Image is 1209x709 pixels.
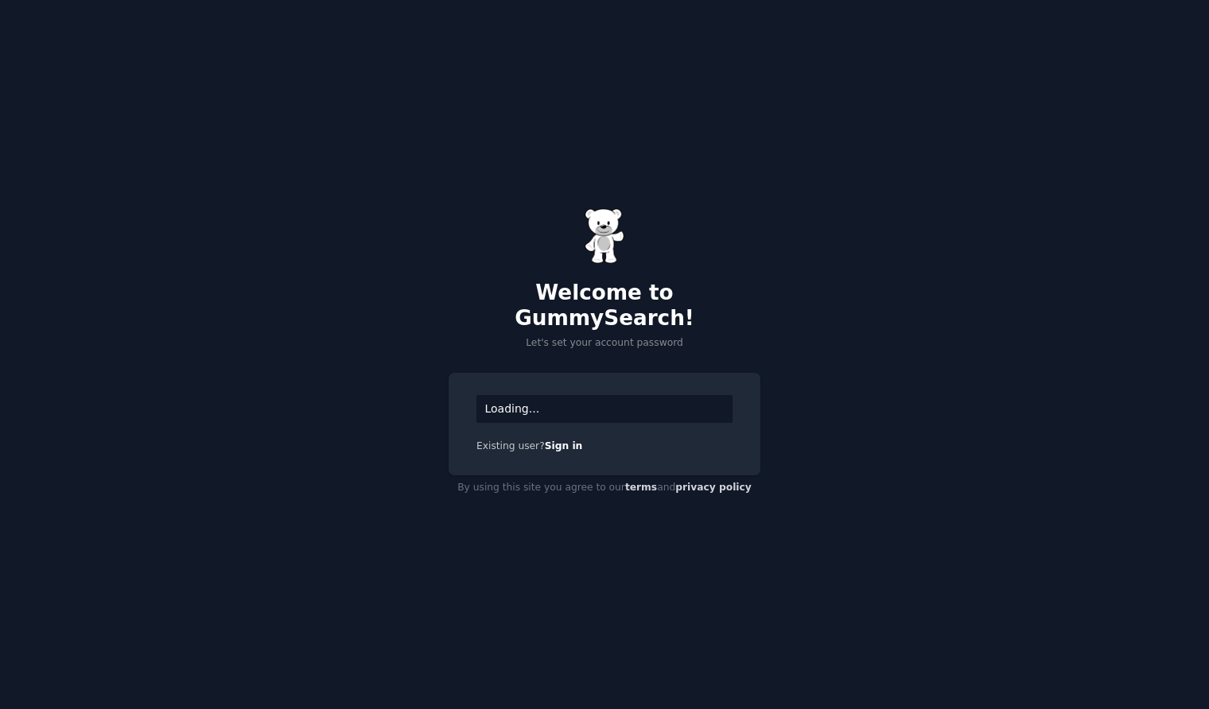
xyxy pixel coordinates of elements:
img: Gummy Bear [585,208,624,264]
span: Existing user? [476,440,545,451]
a: Sign in [545,440,583,451]
div: By using this site you agree to our and [449,475,760,501]
a: privacy policy [675,482,752,493]
a: terms [625,482,657,493]
h2: Welcome to GummySearch! [449,281,760,331]
div: Loading... [476,395,733,423]
p: Let's set your account password [449,336,760,351]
